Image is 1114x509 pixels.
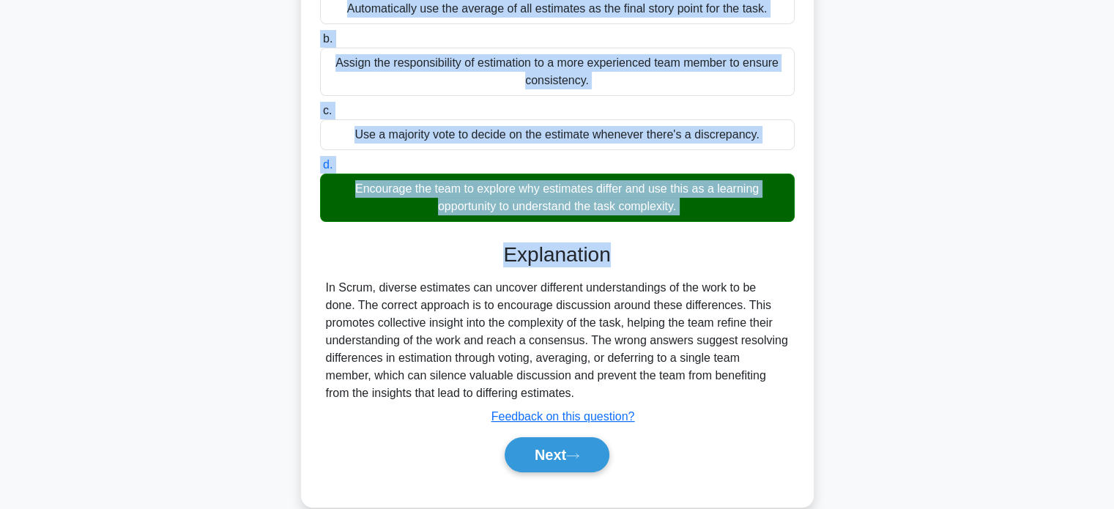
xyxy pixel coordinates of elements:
[320,174,795,222] div: Encourage the team to explore why estimates differ and use this as a learning opportunity to unde...
[323,32,333,45] span: b.
[320,119,795,150] div: Use a majority vote to decide on the estimate whenever there's a discrepancy.
[323,104,332,116] span: c.
[505,437,609,472] button: Next
[320,48,795,96] div: Assign the responsibility of estimation to a more experienced team member to ensure consistency.
[329,242,786,267] h3: Explanation
[491,410,635,423] a: Feedback on this question?
[323,158,333,171] span: d.
[326,279,789,402] div: In Scrum, diverse estimates can uncover different understandings of the work to be done. The corr...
